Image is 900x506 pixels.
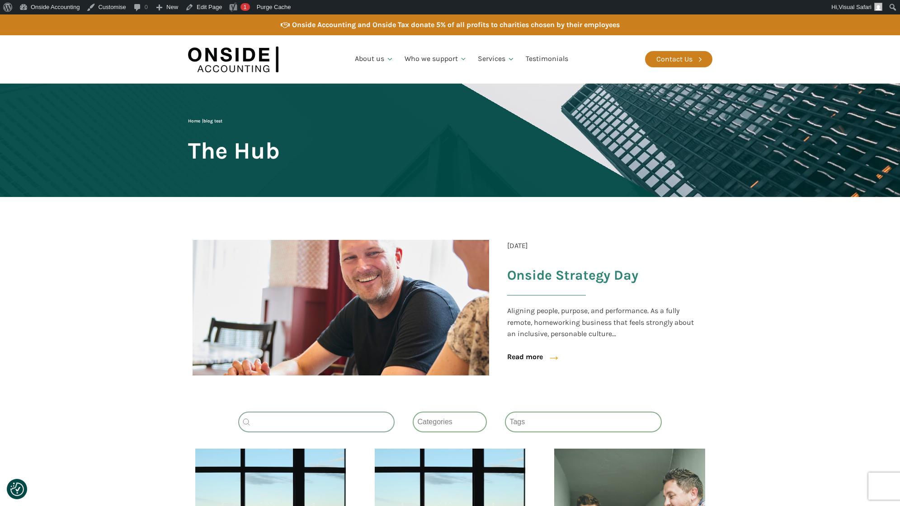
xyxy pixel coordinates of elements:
[349,44,399,75] a: About us
[188,118,200,124] a: Home
[538,347,561,368] div: →
[507,267,638,284] span: Onside Strategy Day
[472,44,520,75] a: Services
[188,118,222,124] span: |
[645,51,712,67] a: Contact Us
[203,118,222,124] span: blog test
[399,44,473,75] a: Who we support
[656,53,693,65] div: Contact Us
[507,305,699,340] span: Aligning people, purpose, and performance. As a fully remote, homeworking business that feels str...
[839,4,872,10] span: Visual Safari
[520,44,574,75] a: Testimonials
[243,4,246,10] span: 1
[292,19,620,31] div: Onside Accounting and Onside Tax donate 5% of all profits to charities chosen by their employees
[188,138,280,163] h1: The Hub
[10,483,24,496] button: Consent Preferences
[188,42,278,77] img: Onside Accounting
[10,483,24,496] img: Revisit consent button
[507,240,528,252] span: [DATE]
[507,351,543,363] a: Read more
[507,267,699,309] a: Onside Strategy Day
